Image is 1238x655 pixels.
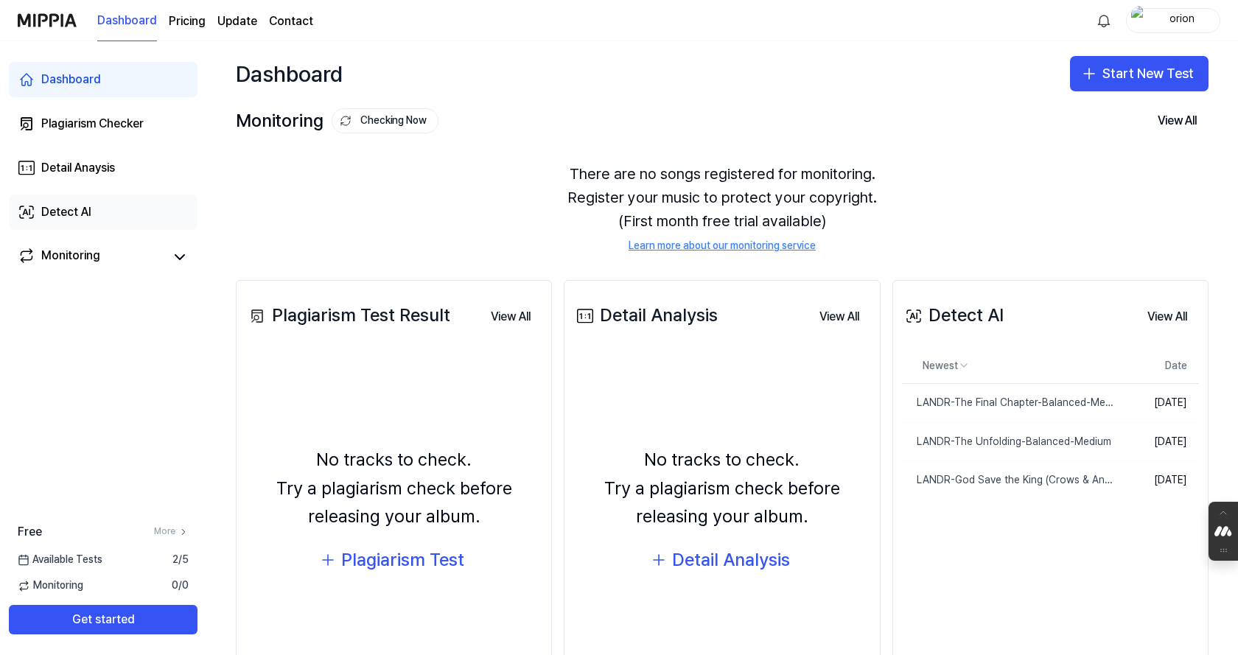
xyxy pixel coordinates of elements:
div: Detail Anaysis [41,159,115,177]
div: Dashboard [41,71,101,88]
button: View All [1146,106,1209,136]
div: Plagiarism Test Result [245,301,450,329]
td: [DATE] [1113,422,1199,461]
button: profileorion [1126,8,1220,33]
td: [DATE] [1113,384,1199,423]
span: 0 / 0 [172,578,189,593]
div: Detail Analysis [573,301,718,329]
a: Dashboard [9,62,197,97]
div: Detect AI [41,203,91,221]
button: Detail Analysis [640,542,805,578]
div: LANDR-The Unfolding-Balanced-Medium [902,435,1111,449]
div: Monitoring [236,107,438,135]
button: Checking Now [332,108,438,133]
span: Monitoring [18,578,83,593]
button: View All [479,302,542,332]
div: Monitoring [41,247,100,267]
a: LANDR-The Final Chapter-Balanced-Medium [902,384,1113,422]
td: [DATE] [1113,461,1199,500]
a: Detail Anaysis [9,150,197,186]
button: Get started [9,605,197,634]
div: Dashboard [236,56,343,91]
div: Plagiarism Test [341,546,464,574]
a: Monitoring [18,247,165,267]
div: No tracks to check. Try a plagiarism check before releasing your album. [573,446,870,530]
img: profile [1131,6,1149,35]
button: View All [1136,302,1199,332]
a: More [154,525,189,538]
a: Detect AI [9,195,197,230]
a: LANDR-The Unfolding-Balanced-Medium [902,423,1113,461]
a: LANDR-God Save the King (Crows & Anthem Trance Edit)-Balanced-Medium [902,461,1113,500]
div: LANDR-The Final Chapter-Balanced-Medium [902,396,1113,410]
div: orion [1153,12,1211,28]
div: Detail Analysis [672,546,790,574]
span: 2 / 5 [172,553,189,567]
a: Contact [269,13,313,30]
a: View All [479,301,542,332]
button: Plagiarism Test [309,542,479,578]
a: Update [217,13,257,30]
div: No tracks to check. Try a plagiarism check before releasing your album. [245,446,542,530]
a: Dashboard [97,1,157,41]
a: View All [1136,301,1199,332]
div: There are no songs registered for monitoring. Register your music to protect your copyright. (Fir... [236,144,1209,271]
button: Start New Test [1070,56,1209,91]
div: LANDR-God Save the King (Crows & Anthem Trance Edit)-Balanced-Medium [902,473,1113,488]
a: Learn more about our monitoring service [629,239,816,253]
span: Available Tests [18,553,102,567]
th: Date [1113,348,1199,384]
a: View All [808,301,871,332]
button: View All [808,302,871,332]
span: Free [18,523,42,541]
a: Plagiarism Checker [9,106,197,141]
img: 알림 [1095,12,1113,29]
div: Plagiarism Checker [41,115,144,133]
div: Detect AI [902,301,1004,329]
a: Pricing [169,13,206,30]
